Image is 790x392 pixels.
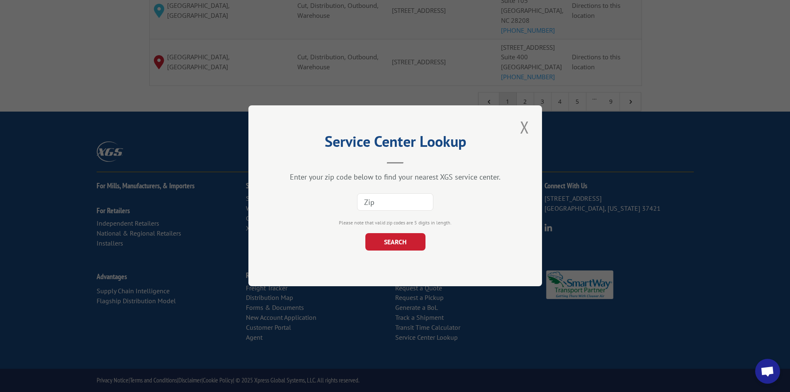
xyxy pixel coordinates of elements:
h2: Service Center Lookup [290,136,501,151]
div: Enter your zip code below to find your nearest XGS service center. [290,173,501,182]
div: Please note that valid zip codes are 5 digits in length. [290,219,501,227]
button: SEARCH [365,234,425,251]
a: Open chat [755,359,780,384]
button: Close modal [518,116,532,139]
input: Zip [357,194,433,211]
